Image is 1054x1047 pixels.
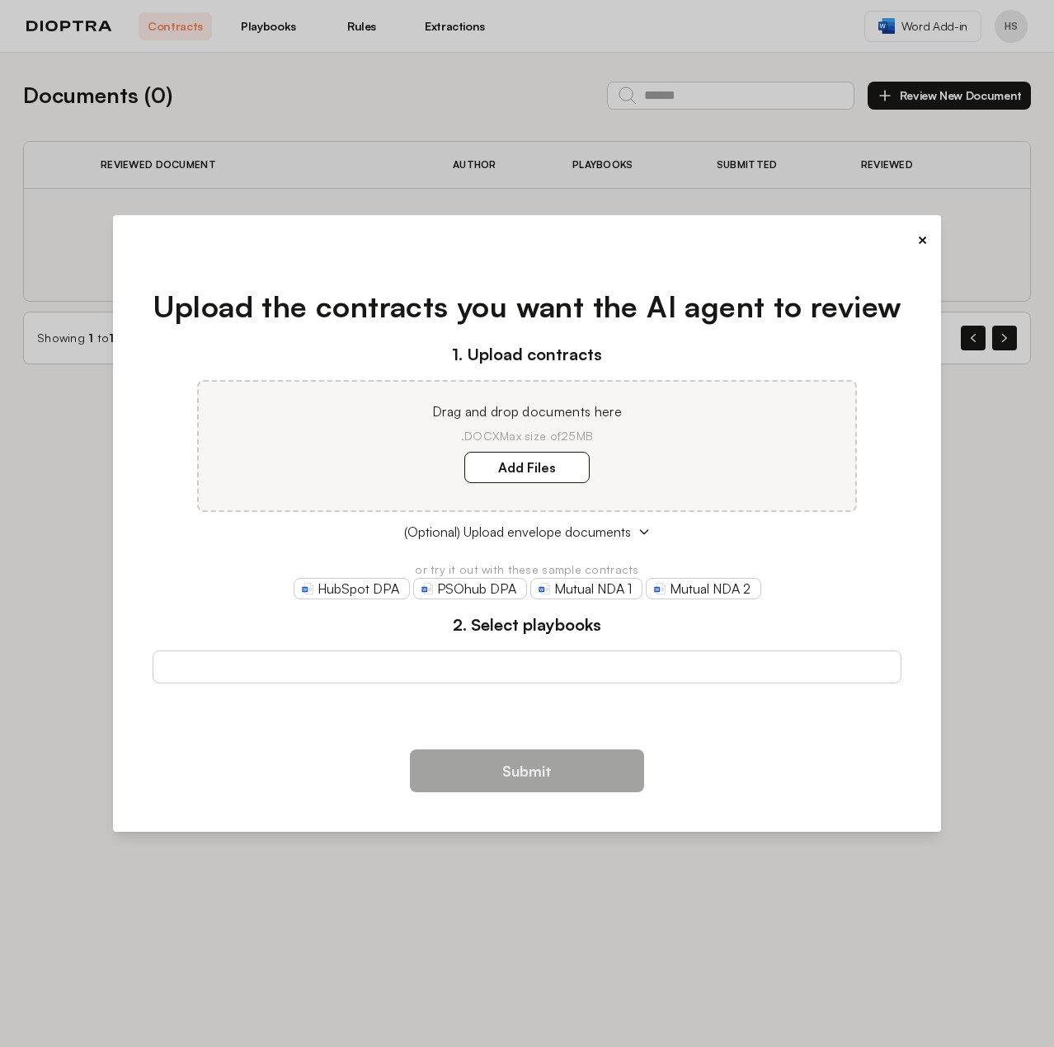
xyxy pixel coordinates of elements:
h3: 1. Upload contracts [153,342,902,367]
button: (Optional) Upload envelope documents [153,522,902,542]
p: .DOCX Max size of 25MB [219,428,835,444]
a: PSOhub DPA [413,578,527,599]
span: (Optional) Upload envelope documents [404,522,631,542]
a: Mutual NDA 2 [646,578,761,599]
p: Drag and drop documents here [219,401,835,421]
button: × [917,228,928,251]
a: HubSpot DPA [294,578,410,599]
button: Submit [410,749,644,792]
p: or try it out with these sample contracts [153,561,902,578]
label: Add Files [464,452,590,483]
a: Mutual NDA 1 [530,578,642,599]
h1: Upload the contracts you want the AI agent to review [153,284,902,329]
h3: 2. Select playbooks [153,613,902,637]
